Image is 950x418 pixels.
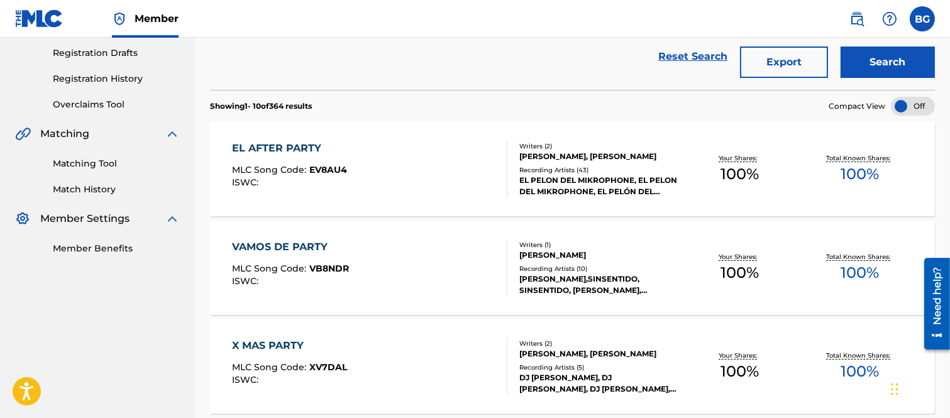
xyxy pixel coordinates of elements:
a: VAMOS DE PARTYMLC Song Code:VB8NDRISWC:Writers (1)[PERSON_NAME]Recording Artists (10)[PERSON_NAME... [210,221,935,315]
iframe: Resource Center [915,253,950,355]
a: EL AFTER PARTYMLC Song Code:EV8AU4ISWC:Writers (2)[PERSON_NAME], [PERSON_NAME]Recording Artists (... [210,122,935,216]
div: VAMOS DE PARTY [232,239,349,255]
span: ISWC : [232,177,262,188]
div: User Menu [910,6,935,31]
a: Match History [53,183,180,196]
img: Top Rightsholder [112,11,127,26]
div: Widget de chat [887,358,950,418]
a: Matching Tool [53,157,180,170]
div: DJ [PERSON_NAME], DJ [PERSON_NAME], DJ [PERSON_NAME], DJ [PERSON_NAME], DJ [PERSON_NAME] [519,372,680,395]
p: Your Shares: [719,351,760,360]
img: Member Settings [15,211,30,226]
div: EL AFTER PARTY [232,141,347,156]
div: Recording Artists ( 43 ) [519,165,680,175]
div: [PERSON_NAME],SINSENTIDO, SINSENTIDO, [PERSON_NAME], [PERSON_NAME]|SINSENTIDO, [PERSON_NAME] & [P... [519,273,680,296]
a: Public Search [844,6,870,31]
div: Recording Artists ( 10 ) [519,264,680,273]
span: Matching [40,126,89,141]
button: Search [841,47,935,78]
span: 100 % [721,261,759,284]
div: [PERSON_NAME], [PERSON_NAME] [519,151,680,162]
img: help [882,11,897,26]
p: Total Known Shares: [827,351,894,360]
iframe: Chat Widget [887,358,950,418]
div: [PERSON_NAME], [PERSON_NAME] [519,348,680,360]
span: 100 % [841,163,880,185]
div: Writers ( 2 ) [519,141,680,151]
div: Arrastrar [891,370,898,408]
span: Member [135,11,179,26]
span: XV7DAL [309,361,347,373]
img: MLC Logo [15,9,64,28]
p: Your Shares: [719,153,760,163]
div: Recording Artists ( 5 ) [519,363,680,372]
a: Registration History [53,72,180,85]
button: Export [740,47,828,78]
img: Matching [15,126,31,141]
div: Writers ( 1 ) [519,240,680,250]
img: expand [165,126,180,141]
span: Compact View [829,101,885,112]
span: ISWC : [232,275,262,287]
span: MLC Song Code : [232,263,309,274]
img: expand [165,211,180,226]
span: 100 % [721,360,759,383]
img: search [849,11,864,26]
span: Member Settings [40,211,130,226]
span: 100 % [721,163,759,185]
div: Help [877,6,902,31]
p: Total Known Shares: [827,153,894,163]
a: X MAS PARTYMLC Song Code:XV7DALISWC:Writers (2)[PERSON_NAME], [PERSON_NAME]Recording Artists (5)D... [210,319,935,414]
span: VB8NDR [309,263,349,274]
div: Writers ( 2 ) [519,339,680,348]
span: 100 % [841,360,880,383]
span: 100 % [841,261,880,284]
p: Your Shares: [719,252,760,261]
div: EL PELON DEL MIKROPHONE, EL PELON DEL MIKROPHONE, EL PELÓN DEL MIKROPHONE, EL PELON DEL MIKROPHON... [519,175,680,197]
a: Registration Drafts [53,47,180,60]
p: Total Known Shares: [827,252,894,261]
span: ISWC : [232,374,262,385]
span: EV8AU4 [309,164,347,175]
p: Showing 1 - 10 of 364 results [210,101,312,112]
a: Reset Search [652,43,734,70]
div: [PERSON_NAME] [519,250,680,261]
a: Overclaims Tool [53,98,180,111]
div: X MAS PARTY [232,338,347,353]
span: MLC Song Code : [232,164,309,175]
a: Member Benefits [53,242,180,255]
span: MLC Song Code : [232,361,309,373]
